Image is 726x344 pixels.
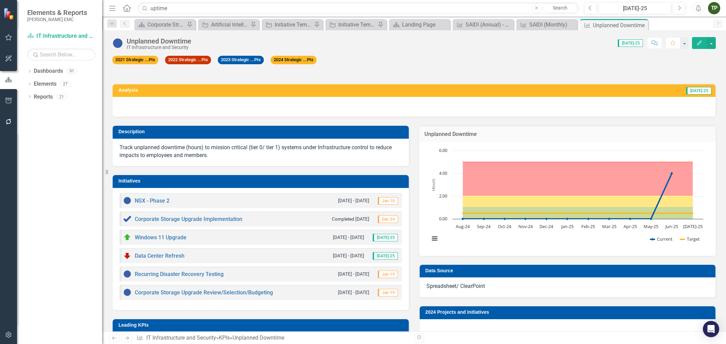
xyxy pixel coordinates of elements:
[686,87,711,94] span: [DATE]-25
[539,223,553,229] text: Dec-24
[123,196,131,205] img: No Information
[524,218,527,220] path: Nov-24, 0. Current.
[378,271,398,278] span: Jan-19
[263,20,312,29] a: Initiative Template CDT
[373,234,398,241] span: [DATE]-25
[271,56,317,64] span: 2024 Strategic ...PIs
[461,195,694,197] g: Red-Yellow, series 4 of 5 with 12 data points.
[118,129,405,134] h3: Description
[503,218,506,220] path: Oct-24, 0. Current.
[466,20,512,29] div: SAIDI (Annual) - State of the Coop
[60,81,71,87] div: 27
[118,88,374,93] h3: Analysis
[275,20,312,29] div: Initiative Template CDT
[118,323,405,328] h3: Leading KPIs
[378,216,398,223] span: Dec-24
[135,234,187,241] a: Windows 11 Upgrade
[425,310,712,315] h3: 2024 Projects and Initiatives
[643,223,658,229] text: May-25
[147,20,185,29] div: Corporate Strategic Plan Through 2026
[581,223,595,229] text: Feb-25
[136,334,409,342] div: » »
[34,93,53,101] a: Reports
[123,288,131,296] img: No Information
[545,218,548,220] path: Dec-24, 0. Current.
[34,67,63,75] a: Dashboards
[123,270,131,278] img: No Information
[461,218,464,220] path: Aug-24, 0. Current.
[200,20,249,29] a: Artificial Intelligence Outlook
[136,20,185,29] a: Corporate Strategic Plan Through 2026
[683,223,702,229] text: [DATE]-25
[650,236,673,242] button: Show Current
[587,218,590,220] path: Feb-25, 0. Current.
[27,8,87,17] span: Elements & Reports
[461,172,673,220] g: Current, series 1 of 5. Line with 12 data points.
[439,170,447,176] text: 4.00
[135,216,242,222] a: Corporate Storage Upgrade Implementation
[425,268,712,273] h3: Data Source
[327,20,376,29] a: Initiative Template DPT
[426,147,709,249] div: Chart. Highcharts interactive chart.
[66,68,77,74] div: 91
[135,289,273,296] a: Corporate Storage Upgrade Review/Selection/Budgeting
[146,334,216,341] a: IT Infrastructure and Security
[518,223,533,229] text: Nov-24
[123,215,131,223] img: Complete
[165,56,211,64] span: 2022 Strategic ...PIs
[426,282,709,290] p: Spreadsheet/ ClearPoint
[456,223,470,229] text: Aug-24
[211,20,249,29] div: Artificial Intelligence Outlook
[391,20,448,29] a: Landing Page
[338,289,369,296] small: [DATE] - [DATE]
[135,253,184,259] a: Data Center Refresh
[333,253,364,259] small: [DATE] - [DATE]
[665,223,678,229] text: Jun-25
[601,4,669,13] div: [DATE]-25
[657,236,673,242] text: Current
[439,147,447,153] text: 6.00
[135,197,170,204] a: NSX - Phase 2
[461,160,694,163] g: Upper, series 5 of 5 with 12 data points.
[618,39,643,47] span: [DATE]-25
[123,233,131,241] img: At Target
[34,80,57,88] a: Elements
[219,334,230,341] a: KPIs
[118,178,405,184] h3: Initiatives
[454,20,512,29] a: SAIDI (Annual) - State of the Coop
[439,193,447,199] text: 2.00
[670,172,673,175] path: Jun-25, 4. Current.
[629,218,631,220] path: Apr-25, 0. Current.
[218,56,264,64] span: 2023 Strategic ...PIs
[402,20,448,29] div: Landing Page
[543,3,577,13] a: Search
[623,223,636,229] text: Apr-25
[373,252,398,260] span: [DATE]-25
[333,234,364,241] small: [DATE] - [DATE]
[708,2,720,14] button: TP
[3,8,15,20] img: ClearPoint Strategy
[119,144,402,159] p: Track unplanned downtime (hours) to mission critical (tier 0/ tier 1) systems under Infrastructur...
[378,289,398,296] span: Jan-19
[703,321,719,337] div: Open Intercom Messenger
[232,334,284,341] div: Unplanned Downtime
[461,206,694,209] g: Yellow-Green, series 3 of 5 with 12 data points.
[138,2,579,14] input: Search ClearPoint...
[430,234,439,243] button: View chart menu, Chart
[338,20,376,29] div: Initiative Template DPT
[338,197,369,204] small: [DATE] - [DATE]
[477,223,491,229] text: Sep-24
[518,20,576,29] a: SAIDI (Monthly)
[56,94,67,100] div: 21
[27,32,95,40] a: IT Infrastructure and Security
[439,216,447,222] text: 0.00
[112,56,158,64] span: 2021 Strategic ...PIs
[127,37,191,45] div: Unplanned Downtime
[378,197,398,205] span: Jan-10
[430,178,436,191] text: Hours
[424,131,711,137] h3: Unplanned Downtime
[127,45,191,50] div: IT Infrastructure and Security
[332,216,369,222] small: Completed [DATE]
[112,38,123,49] img: No Information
